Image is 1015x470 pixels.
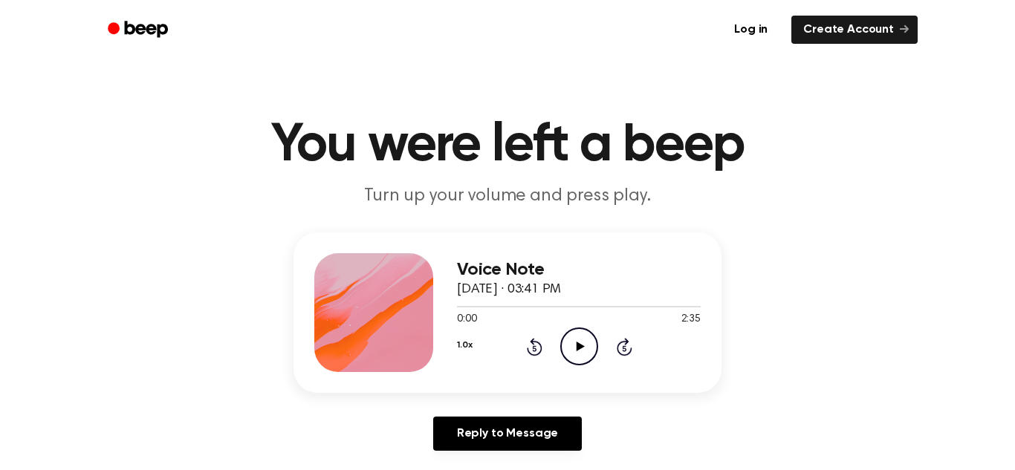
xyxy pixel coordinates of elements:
[433,417,582,451] a: Reply to Message
[222,184,793,209] p: Turn up your volume and press play.
[791,16,918,44] a: Create Account
[97,16,181,45] a: Beep
[457,333,472,358] button: 1.0x
[681,312,701,327] span: 2:35
[457,312,476,327] span: 0:00
[457,260,701,280] h3: Voice Note
[127,119,888,172] h1: You were left a beep
[719,13,782,47] a: Log in
[457,283,561,296] span: [DATE] · 03:41 PM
